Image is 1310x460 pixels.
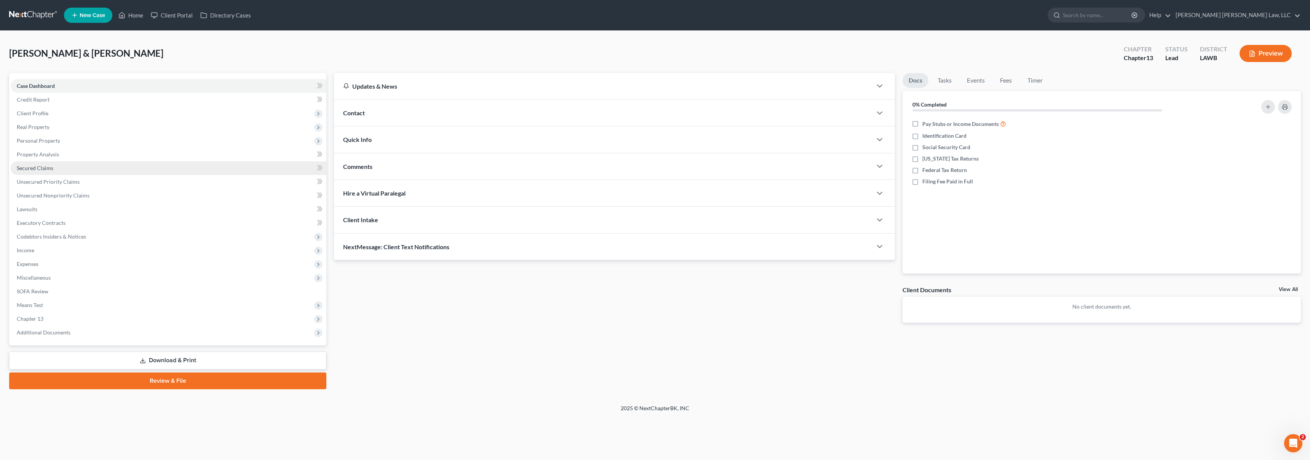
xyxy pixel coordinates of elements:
[17,233,86,240] span: Codebtors Insiders & Notices
[1165,45,1188,54] div: Status
[17,137,60,144] span: Personal Property
[11,93,326,107] a: Credit Report
[1200,45,1227,54] div: District
[931,73,958,88] a: Tasks
[922,166,967,174] span: Federal Tax Return
[909,303,1295,310] p: No client documents yet.
[922,132,967,140] span: Identification Card
[343,189,406,197] span: Hire a Virtual Paralegal
[17,151,59,158] span: Property Analysis
[1165,54,1188,62] div: Lead
[9,352,326,369] a: Download & Print
[17,165,53,171] span: Secured Claims
[1145,8,1171,22] a: Help
[17,178,80,185] span: Unsecured Priority Claims
[961,73,991,88] a: Events
[1279,287,1298,292] a: View All
[343,136,372,143] span: Quick Info
[343,109,365,116] span: Contact
[115,8,147,22] a: Home
[17,192,89,199] span: Unsecured Nonpriority Claims
[343,243,449,250] span: NextMessage: Client Text Notifications
[17,329,70,336] span: Additional Documents
[11,161,326,175] a: Secured Claims
[922,143,970,151] span: Social Security Card
[1146,54,1153,61] span: 13
[11,148,326,161] a: Property Analysis
[343,216,378,223] span: Client Intake
[11,189,326,202] a: Unsecured Nonpriority Claims
[11,216,326,230] a: Executory Contracts
[343,82,863,90] div: Updates & News
[9,372,326,389] a: Review & File
[17,247,34,253] span: Income
[1240,45,1292,62] button: Preview
[922,155,979,162] span: [US_STATE] Tax Returns
[17,83,55,89] span: Case Dashboard
[9,48,163,59] span: [PERSON_NAME] & [PERSON_NAME]
[1200,54,1227,62] div: LAWB
[17,206,37,212] span: Lawsuits
[11,175,326,189] a: Unsecured Priority Claims
[80,13,105,18] span: New Case
[17,288,48,294] span: SOFA Review
[1284,434,1302,452] iframe: Intercom live chat
[922,120,999,128] span: Pay Stubs or Income Documents
[1063,8,1133,22] input: Search by name...
[1124,45,1153,54] div: Chapter
[438,404,872,418] div: 2025 © NextChapterBK, INC
[17,302,43,308] span: Means Test
[147,8,196,22] a: Client Portal
[1172,8,1300,22] a: [PERSON_NAME] [PERSON_NAME] Law, LLC
[17,315,43,322] span: Chapter 13
[994,73,1018,88] a: Fees
[1124,54,1153,62] div: Chapter
[1300,434,1306,440] span: 2
[17,261,38,267] span: Expenses
[17,124,50,130] span: Real Property
[17,220,65,226] span: Executory Contracts
[903,73,928,88] a: Docs
[11,79,326,93] a: Case Dashboard
[17,110,48,116] span: Client Profile
[903,286,951,294] div: Client Documents
[11,202,326,216] a: Lawsuits
[17,96,50,103] span: Credit Report
[196,8,255,22] a: Directory Cases
[343,163,372,170] span: Comments
[11,285,326,298] a: SOFA Review
[1021,73,1049,88] a: Timer
[912,101,947,108] strong: 0% Completed
[17,274,51,281] span: Miscellaneous
[922,178,973,185] span: Filing Fee Paid in Full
